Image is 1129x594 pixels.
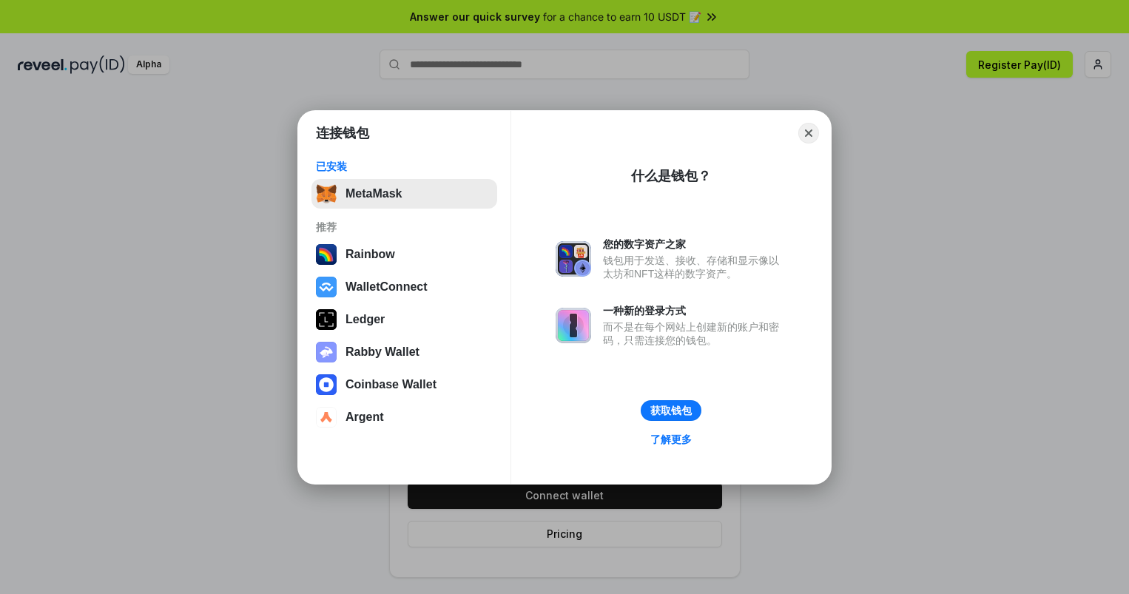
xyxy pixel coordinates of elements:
button: Ledger [311,305,497,334]
button: Rainbow [311,240,497,269]
h1: 连接钱包 [316,124,369,142]
div: 一种新的登录方式 [603,304,786,317]
div: MetaMask [346,187,402,200]
img: svg+xml,%3Csvg%20width%3D%22120%22%20height%3D%22120%22%20viewBox%3D%220%200%20120%20120%22%20fil... [316,244,337,265]
button: 获取钱包 [641,400,701,421]
button: Close [798,123,819,144]
img: svg+xml,%3Csvg%20width%3D%2228%22%20height%3D%2228%22%20viewBox%3D%220%200%2028%2028%22%20fill%3D... [316,407,337,428]
button: MetaMask [311,179,497,209]
div: 推荐 [316,220,493,234]
div: 您的数字资产之家 [603,237,786,251]
div: WalletConnect [346,280,428,294]
div: Coinbase Wallet [346,378,437,391]
img: svg+xml,%3Csvg%20width%3D%2228%22%20height%3D%2228%22%20viewBox%3D%220%200%2028%2028%22%20fill%3D... [316,374,337,395]
div: Rabby Wallet [346,345,419,359]
div: 了解更多 [650,433,692,446]
a: 了解更多 [641,430,701,449]
div: Ledger [346,313,385,326]
div: 钱包用于发送、接收、存储和显示像以太坊和NFT这样的数字资产。 [603,254,786,280]
div: Rainbow [346,248,395,261]
img: svg+xml,%3Csvg%20xmlns%3D%22http%3A%2F%2Fwww.w3.org%2F2000%2Fsvg%22%20fill%3D%22none%22%20viewBox... [556,308,591,343]
img: svg+xml,%3Csvg%20xmlns%3D%22http%3A%2F%2Fwww.w3.org%2F2000%2Fsvg%22%20width%3D%2228%22%20height%3... [316,309,337,330]
div: 什么是钱包？ [631,167,711,185]
img: svg+xml,%3Csvg%20width%3D%2228%22%20height%3D%2228%22%20viewBox%3D%220%200%2028%2028%22%20fill%3D... [316,277,337,297]
img: svg+xml,%3Csvg%20xmlns%3D%22http%3A%2F%2Fwww.w3.org%2F2000%2Fsvg%22%20fill%3D%22none%22%20viewBox... [556,241,591,277]
button: Rabby Wallet [311,337,497,367]
img: svg+xml,%3Csvg%20fill%3D%22none%22%20height%3D%2233%22%20viewBox%3D%220%200%2035%2033%22%20width%... [316,183,337,204]
div: 获取钱包 [650,404,692,417]
button: WalletConnect [311,272,497,302]
button: Argent [311,402,497,432]
div: Argent [346,411,384,424]
div: 而不是在每个网站上创建新的账户和密码，只需连接您的钱包。 [603,320,786,347]
div: 已安装 [316,160,493,173]
img: svg+xml,%3Csvg%20xmlns%3D%22http%3A%2F%2Fwww.w3.org%2F2000%2Fsvg%22%20fill%3D%22none%22%20viewBox... [316,342,337,362]
button: Coinbase Wallet [311,370,497,399]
